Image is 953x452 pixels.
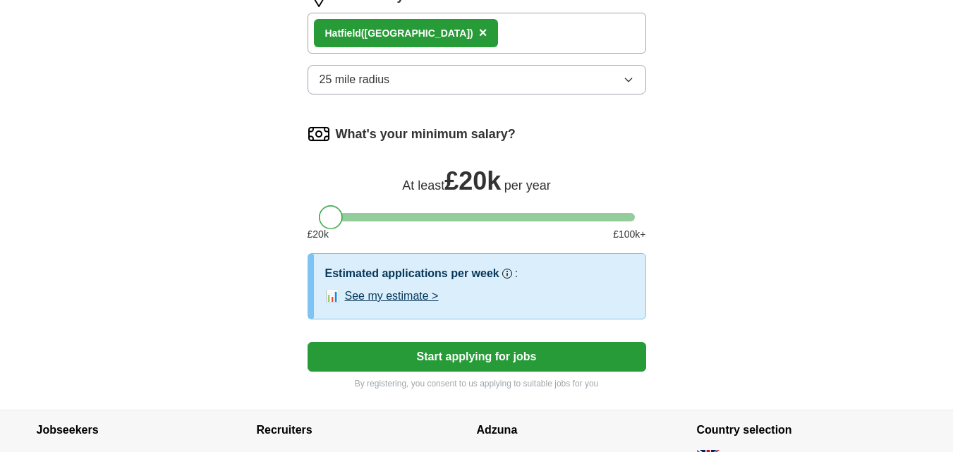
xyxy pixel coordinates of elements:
span: £ 20k [444,166,501,195]
button: 25 mile radius [308,65,646,94]
span: ([GEOGRAPHIC_DATA]) [361,28,473,39]
span: × [479,25,487,40]
h3: Estimated applications per week [325,265,499,282]
span: 25 mile radius [320,71,390,88]
span: per year [504,178,551,193]
h4: Country selection [697,410,917,450]
label: What's your minimum salary? [336,125,516,144]
button: Start applying for jobs [308,342,646,372]
div: ield [325,26,473,41]
p: By registering, you consent to us applying to suitable jobs for you [308,377,646,390]
span: £ 20 k [308,227,329,242]
img: salary.png [308,123,330,145]
button: See my estimate > [345,288,439,305]
h3: : [515,265,518,282]
button: × [479,23,487,44]
span: 📊 [325,288,339,305]
strong: Hatf [325,28,344,39]
span: At least [402,178,444,193]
